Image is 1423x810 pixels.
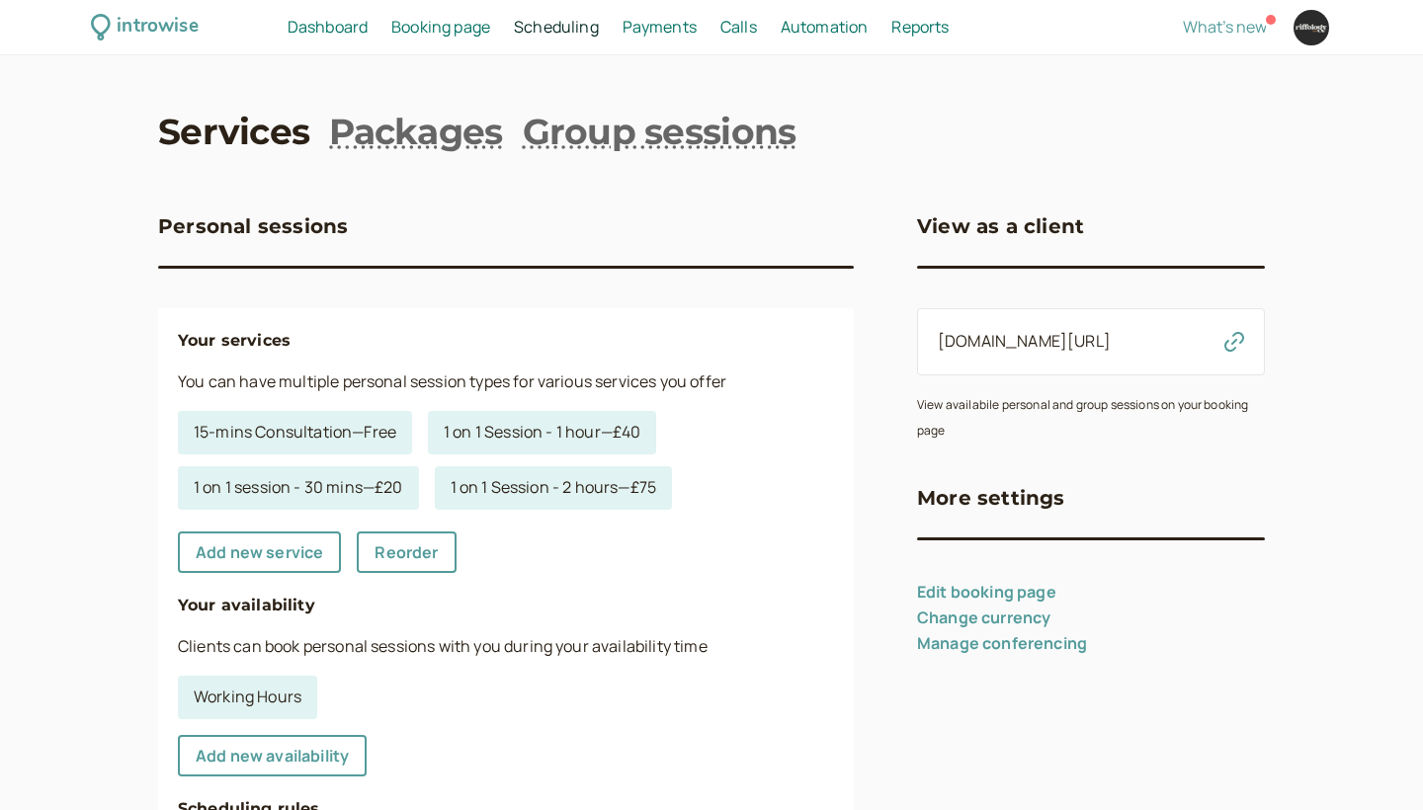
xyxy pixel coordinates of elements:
h3: View as a client [917,210,1084,242]
a: Reports [891,15,949,40]
span: Calls [720,16,757,38]
a: Services [158,107,309,156]
a: Manage conferencing [917,632,1087,654]
a: Working Hours [178,676,317,719]
div: introwise [117,12,198,42]
a: [DOMAIN_NAME][URL] [938,330,1111,352]
span: Automation [781,16,869,38]
span: Scheduling [514,16,599,38]
span: What's new [1183,16,1267,38]
h4: Your services [178,328,834,354]
span: Dashboard [288,16,368,38]
h3: Personal sessions [158,210,348,242]
p: Clients can book personal sessions with you during your availability time [178,634,834,660]
a: Automation [781,15,869,40]
a: Packages [329,107,502,156]
span: Reports [891,16,949,38]
a: Booking page [391,15,490,40]
button: What's new [1183,18,1267,36]
a: Change currency [917,607,1050,628]
a: 15-mins Consultation—Free [178,411,412,454]
a: 1 on 1 Session - 2 hours—£75 [435,466,673,510]
a: Account [1291,7,1332,48]
h3: More settings [917,482,1065,514]
a: Payments [623,15,697,40]
a: Dashboard [288,15,368,40]
a: Calls [720,15,757,40]
a: Edit booking page [917,581,1056,603]
a: Add new service [178,531,341,573]
p: You can have multiple personal session types for various services you offer [178,369,834,395]
span: Booking page [391,16,490,38]
a: Group sessions [523,107,796,156]
a: 1 on 1 session - 30 mins—£20 [178,466,419,510]
a: 1 on 1 Session - 1 hour—£40 [428,411,656,454]
a: Add new availability [178,735,367,776]
a: Scheduling [514,15,599,40]
h4: Your availability [178,593,834,618]
a: Reorder [357,531,456,573]
span: Payments [623,16,697,38]
small: View availabile personal and group sessions on your booking page [917,396,1248,439]
a: introwise [91,12,199,42]
iframe: Chat Widget [1324,715,1423,810]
